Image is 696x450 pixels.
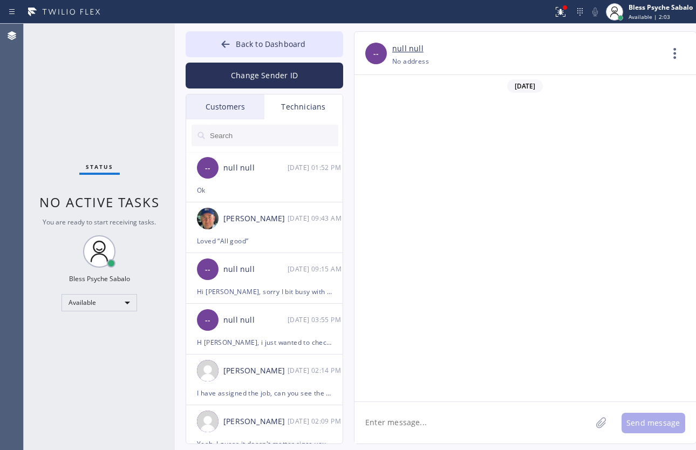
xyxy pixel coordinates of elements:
[62,294,137,311] div: Available
[223,415,288,428] div: [PERSON_NAME]
[622,413,685,433] button: Send message
[223,162,288,174] div: null null
[392,55,429,67] div: No address
[197,411,219,432] img: user.png
[223,263,288,276] div: null null
[197,336,332,349] div: H [PERSON_NAME], i just wanted to check about [PERSON_NAME].
[197,387,332,399] div: I have assigned the job, can you see the phone number?
[197,438,332,450] div: Yeah, I guess it doesn't matter since you already gave the call to [PERSON_NAME]. He'll take care...
[205,162,210,174] span: --
[197,360,219,381] img: user.png
[186,63,343,88] button: Change Sender ID
[288,415,344,427] div: 08/19/2025 9:09 AM
[288,313,344,326] div: 08/21/2025 9:55 AM
[223,213,288,225] div: [PERSON_NAME]
[43,217,156,227] span: You are ready to start receiving tasks.
[288,263,344,275] div: 08/22/2025 9:15 AM
[629,3,693,12] div: Bless Psyche Sabalo
[86,163,113,171] span: Status
[186,94,264,119] div: Customers
[197,285,332,298] div: Hi [PERSON_NAME], sorry I bit busy with schedulling, [PERSON_NAME] is on leave3
[223,365,288,377] div: [PERSON_NAME]
[588,4,603,19] button: Mute
[373,47,379,60] span: --
[392,43,424,55] a: null null
[209,125,338,146] input: Search
[197,184,332,196] div: Ok
[264,94,343,119] div: Technicians
[629,13,670,21] span: Available | 2:03
[205,314,210,326] span: --
[288,364,344,377] div: 08/21/2025 9:14 AM
[236,39,305,49] span: Back to Dashboard
[223,314,288,326] div: null null
[288,161,344,174] div: 08/22/2025 9:52 AM
[507,79,543,93] span: [DATE]
[39,193,160,211] span: No active tasks
[197,208,219,229] img: eb1005bbae17aab9b5e109a2067821b9.jpg
[205,263,210,276] span: --
[69,274,130,283] div: Bless Psyche Sabalo
[288,212,344,224] div: 08/22/2025 9:43 AM
[197,235,332,247] div: Loved “All good”
[186,31,343,57] button: Back to Dashboard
